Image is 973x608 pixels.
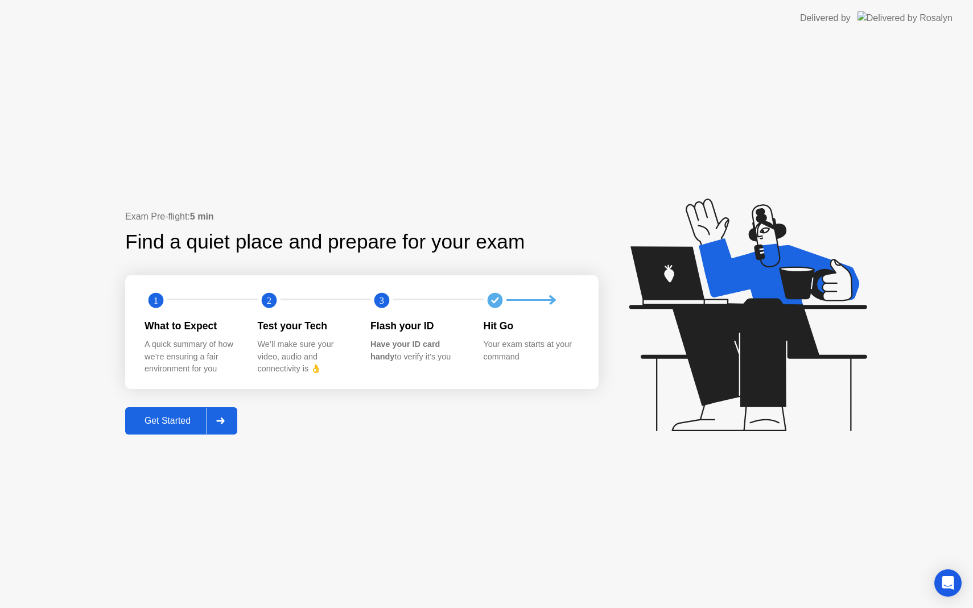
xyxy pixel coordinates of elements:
div: Open Intercom Messenger [934,569,962,597]
text: 1 [154,295,158,305]
div: Get Started [129,416,207,426]
text: 2 [266,295,271,305]
div: Flash your ID [370,319,465,333]
b: 5 min [190,212,214,221]
div: Test your Tech [258,319,353,333]
div: Find a quiet place and prepare for your exam [125,227,526,257]
b: Have your ID card handy [370,340,440,361]
div: We’ll make sure your video, audio and connectivity is 👌 [258,338,353,375]
div: to verify it’s you [370,338,465,363]
div: Exam Pre-flight: [125,210,599,224]
div: A quick summary of how we’re ensuring a fair environment for you [145,338,240,375]
div: Hit Go [484,319,579,333]
div: Your exam starts at your command [484,338,579,363]
div: Delivered by [800,11,851,25]
button: Get Started [125,407,237,435]
text: 3 [380,295,384,305]
div: What to Expect [145,319,240,333]
img: Delivered by Rosalyn [857,11,953,24]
